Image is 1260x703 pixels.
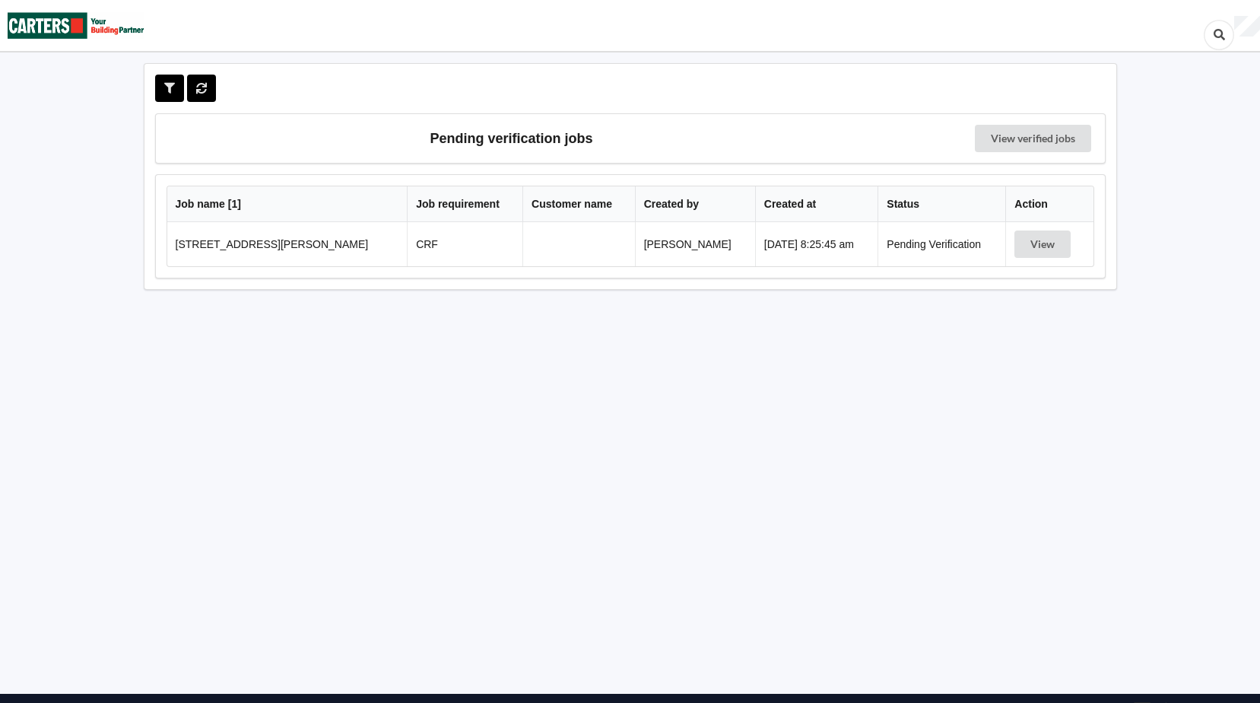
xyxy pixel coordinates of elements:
[407,222,522,266] td: CRF
[167,222,408,266] td: [STREET_ADDRESS][PERSON_NAME]
[407,186,522,222] th: Job requirement
[878,222,1005,266] td: Pending Verification
[975,125,1091,152] a: View verified jobs
[635,186,755,222] th: Created by
[1234,16,1260,37] div: User Profile
[635,222,755,266] td: [PERSON_NAME]
[167,125,857,152] h3: Pending verification jobs
[1014,238,1074,250] a: View
[1014,231,1071,258] button: View
[167,186,408,222] th: Job name [ 1 ]
[1005,186,1093,222] th: Action
[755,222,878,266] td: [DATE] 8:25:45 am
[878,186,1005,222] th: Status
[755,186,878,222] th: Created at
[8,1,144,50] img: Carters
[522,186,635,222] th: Customer name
